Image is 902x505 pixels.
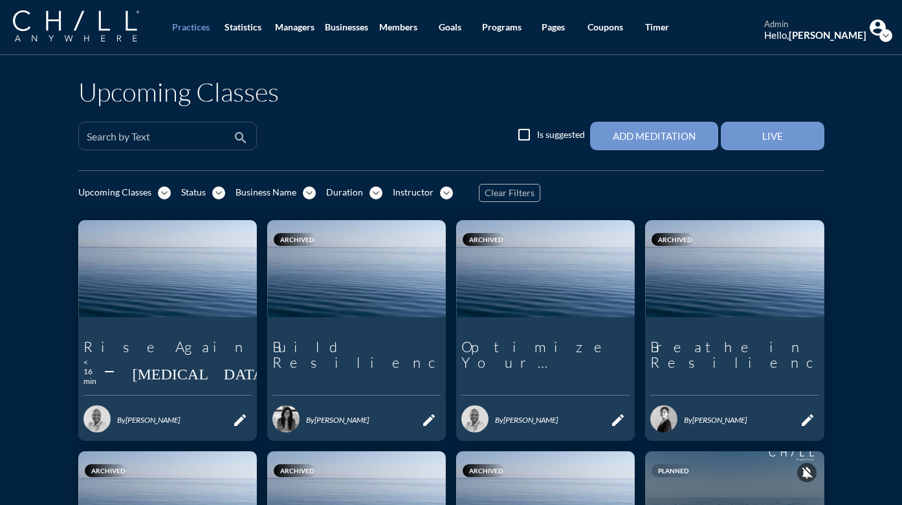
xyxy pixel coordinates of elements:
[764,19,866,30] div: admin
[379,22,417,33] div: Members
[789,29,866,41] strong: [PERSON_NAME]
[126,415,180,425] span: [PERSON_NAME]
[233,130,248,146] i: search
[590,122,718,150] button: Add Meditation
[212,186,225,199] i: expand_more
[485,188,534,199] span: Clear Filters
[743,130,802,142] div: Live
[306,415,314,425] span: By
[461,405,489,432] img: 1582832593142%20-%2027a774d8d5.png
[232,412,248,428] i: edit
[870,19,886,36] img: Profile icon
[800,466,814,480] i: notifications_off
[78,187,151,198] div: Upcoming Classes
[645,22,669,33] div: Timer
[158,186,171,199] i: expand_more
[117,415,126,425] span: By
[87,133,230,150] input: Search by Text
[482,22,522,33] div: Programs
[236,187,296,198] div: Business Name
[588,22,623,33] div: Coupons
[495,415,503,425] span: By
[613,130,696,142] div: Add Meditation
[439,22,461,33] div: Goals
[440,186,453,199] i: expand_more
[800,412,815,428] i: edit
[13,10,139,41] img: Company Logo
[879,29,892,42] i: expand_more
[172,22,210,33] div: Practices
[325,22,368,33] div: Businesses
[684,415,692,425] span: By
[275,22,314,33] div: Managers
[421,412,437,428] i: edit
[181,187,206,198] div: Status
[764,29,866,41] div: Hello,
[721,122,824,150] button: Live
[78,76,279,107] h1: Upcoming Classes
[303,186,316,199] i: expand_more
[650,405,677,432] img: 1586208635710%20-%20Eileen.jpg
[314,415,369,425] span: [PERSON_NAME]
[393,187,434,198] div: Instructor
[503,415,558,425] span: [PERSON_NAME]
[225,22,261,33] div: Statistics
[537,128,585,141] label: Is suggested
[13,10,165,43] a: Company Logo
[369,186,382,199] i: expand_more
[479,184,540,202] button: Clear Filters
[272,405,300,432] img: 1586445345380%20-%20Steph_Chill_Profile_Temporary_BW.jpg
[83,405,111,432] img: 1582832593142%20-%2027a774d8d5.png
[692,415,747,425] span: [PERSON_NAME]
[610,412,626,428] i: edit
[542,22,565,33] div: Pages
[326,187,363,198] div: Duration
